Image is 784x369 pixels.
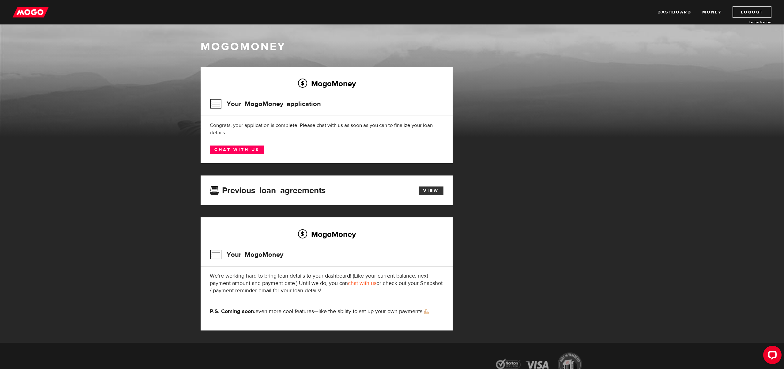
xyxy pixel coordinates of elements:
h2: MogoMoney [210,77,443,90]
a: Money [702,6,722,18]
a: Logout [733,6,771,18]
p: We're working hard to bring loan details to your dashboard! (Like your current balance, next paym... [210,272,443,294]
h1: MogoMoney [201,40,583,53]
div: Congrats, your application is complete! Please chat with us as soon as you can to finalize your l... [210,122,443,136]
iframe: LiveChat chat widget [758,343,784,369]
a: chat with us [348,280,376,287]
h2: MogoMoney [210,228,443,241]
img: strong arm emoji [424,309,429,314]
h3: Previous loan agreements [210,186,326,194]
a: View [419,186,443,195]
h3: Your MogoMoney [210,247,283,263]
p: even more cool features—like the ability to set up your own payments [210,308,443,315]
a: Lender licences [726,20,771,24]
a: Dashboard [658,6,691,18]
strong: P.S. Coming soon: [210,308,255,315]
a: Chat with us [210,146,264,154]
img: mogo_logo-11ee424be714fa7cbb0f0f49df9e16ec.png [13,6,49,18]
h3: Your MogoMoney application [210,96,321,112]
